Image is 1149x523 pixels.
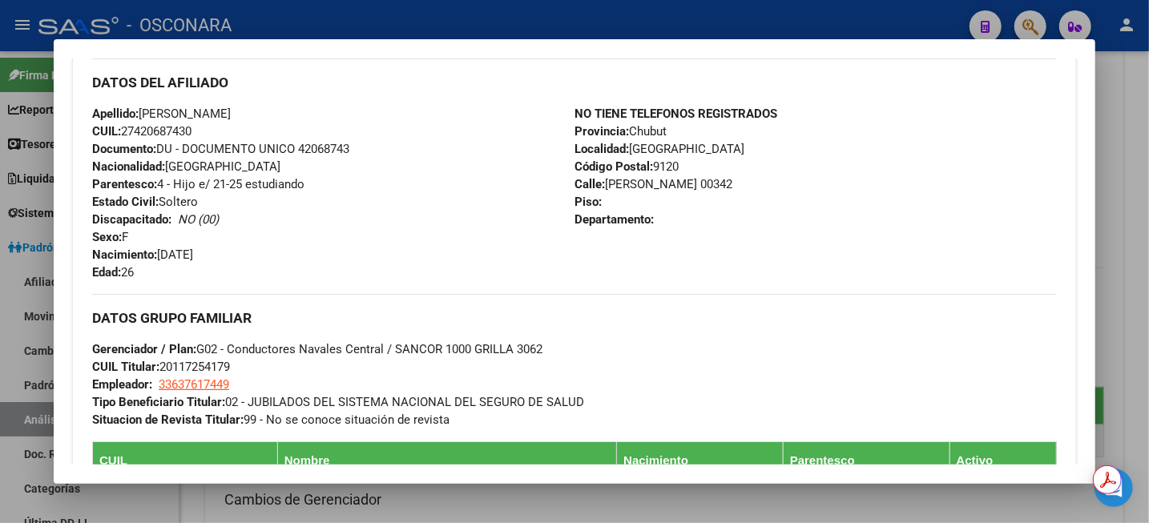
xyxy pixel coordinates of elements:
[92,159,280,174] span: [GEOGRAPHIC_DATA]
[92,195,198,209] span: Soltero
[93,442,278,480] th: CUIL
[949,442,1056,480] th: Activo
[783,442,949,480] th: Parentesco
[92,412,450,427] span: 99 - No se conoce situación de revista
[574,159,679,174] span: 9120
[92,124,121,139] strong: CUIL:
[92,342,542,356] span: G02 - Conductores Navales Central / SANCOR 1000 GRILLA 3062
[574,107,777,121] strong: NO TIENE TELEFONOS REGISTRADOS
[92,107,139,121] strong: Apellido:
[92,177,304,191] span: 4 - Hijo e/ 21-25 estudiando
[92,230,128,244] span: F
[92,159,165,174] strong: Nacionalidad:
[574,177,605,191] strong: Calle:
[92,195,159,209] strong: Estado Civil:
[574,142,744,156] span: [GEOGRAPHIC_DATA]
[277,442,616,480] th: Nombre
[92,360,230,374] span: 20117254179
[92,265,134,280] span: 26
[92,412,244,427] strong: Situacion de Revista Titular:
[92,142,349,156] span: DU - DOCUMENTO UNICO 42068743
[92,342,196,356] strong: Gerenciador / Plan:
[92,309,1057,327] h3: DATOS GRUPO FAMILIAR
[574,159,653,174] strong: Código Postal:
[574,195,602,209] strong: Piso:
[92,107,231,121] span: [PERSON_NAME]
[92,212,171,227] strong: Discapacitado:
[574,124,667,139] span: Chubut
[159,377,229,392] span: 33637617449
[92,360,159,374] strong: CUIL Titular:
[617,442,784,480] th: Nacimiento
[574,212,654,227] strong: Departamento:
[92,265,121,280] strong: Edad:
[574,142,629,156] strong: Localidad:
[178,212,219,227] i: NO (00)
[92,142,156,156] strong: Documento:
[574,177,732,191] span: [PERSON_NAME] 00342
[92,177,157,191] strong: Parentesco:
[92,124,191,139] span: 27420687430
[92,230,122,244] strong: Sexo:
[92,247,193,262] span: [DATE]
[92,377,152,392] strong: Empleador:
[574,124,629,139] strong: Provincia:
[92,74,1057,91] h3: DATOS DEL AFILIADO
[92,247,157,262] strong: Nacimiento:
[92,395,584,409] span: 02 - JUBILADOS DEL SISTEMA NACIONAL DEL SEGURO DE SALUD
[92,395,225,409] strong: Tipo Beneficiario Titular:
